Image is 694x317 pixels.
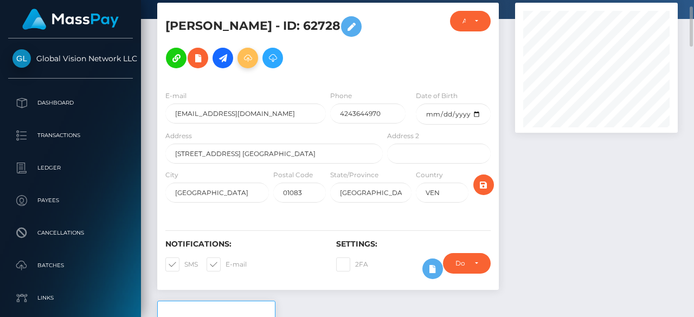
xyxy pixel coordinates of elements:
p: Links [12,290,128,306]
label: E-mail [165,91,187,101]
a: Payees [8,187,133,214]
h5: [PERSON_NAME] - ID: 62728 [165,11,377,74]
img: MassPay Logo [22,9,119,30]
p: Dashboard [12,95,128,111]
p: Payees [12,192,128,209]
button: Do not require [443,253,491,274]
img: Global Vision Network LLC [12,49,31,68]
label: City [165,170,178,180]
a: Dashboard [8,89,133,117]
div: ACTIVE [462,17,466,25]
p: Batches [12,257,128,274]
a: Ledger [8,154,133,182]
label: 2FA [336,257,368,271]
span: Global Vision Network LLC [8,54,133,63]
h6: Settings: [336,240,491,249]
label: E-mail [207,257,247,271]
p: Transactions [12,127,128,144]
p: Ledger [12,160,128,176]
div: Do not require [455,259,466,268]
button: ACTIVE [450,11,491,31]
label: Address 2 [387,131,419,141]
a: Initiate Payout [213,48,233,68]
label: Address [165,131,192,141]
label: Phone [330,91,352,101]
label: Country [416,170,443,180]
label: Postal Code [273,170,313,180]
a: Transactions [8,122,133,149]
a: Cancellations [8,219,133,247]
h6: Notifications: [165,240,320,249]
a: Batches [8,252,133,279]
a: Links [8,284,133,312]
p: Cancellations [12,225,128,241]
label: SMS [165,257,198,271]
label: Date of Birth [416,91,458,101]
label: State/Province [330,170,378,180]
